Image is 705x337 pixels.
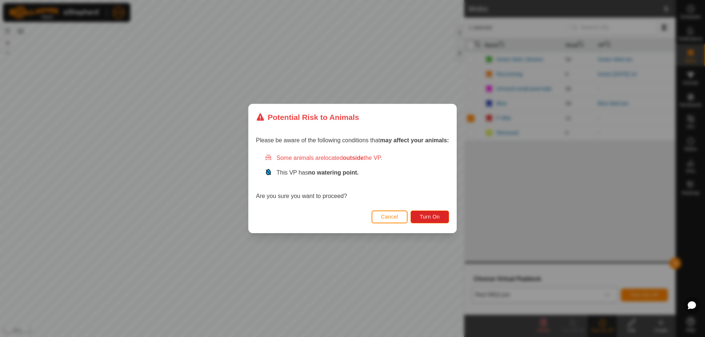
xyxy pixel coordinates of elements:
[343,155,364,161] strong: outside
[256,111,359,123] div: Potential Risk to Animals
[256,154,449,201] div: Are you sure you want to proceed?
[411,210,449,223] button: Turn On
[256,137,449,143] span: Please be aware of the following conditions that
[265,154,449,162] div: Some animals are
[380,137,449,143] strong: may affect your animals:
[276,169,359,176] span: This VP has
[420,214,440,220] span: Turn On
[381,214,398,220] span: Cancel
[372,210,408,223] button: Cancel
[308,169,359,176] strong: no watering point.
[324,155,382,161] span: located the VP.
